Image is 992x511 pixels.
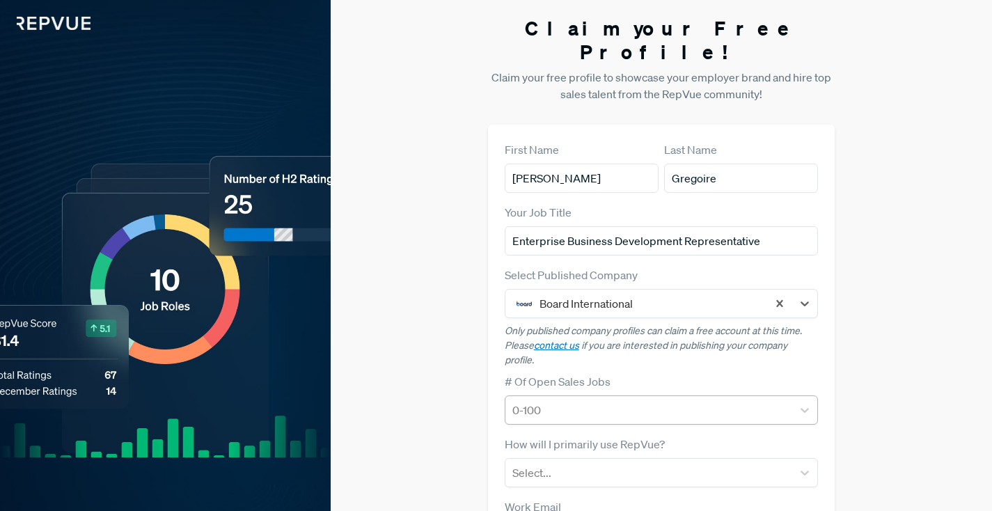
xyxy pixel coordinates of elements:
[505,164,659,193] input: First Name
[505,141,559,158] label: First Name
[534,339,579,352] a: contact us
[488,17,835,63] h3: Claim your Free Profile!
[505,324,819,368] p: Only published company profiles can claim a free account at this time. Please if you are interest...
[505,436,665,453] label: How will I primarily use RepVue?
[664,141,717,158] label: Last Name
[516,295,533,312] img: Board International
[505,373,611,390] label: # Of Open Sales Jobs
[505,226,819,255] input: Title
[505,204,572,221] label: Your Job Title
[664,164,818,193] input: Last Name
[488,69,835,102] p: Claim your free profile to showcase your employer brand and hire top sales talent from the RepVue...
[505,267,638,283] label: Select Published Company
